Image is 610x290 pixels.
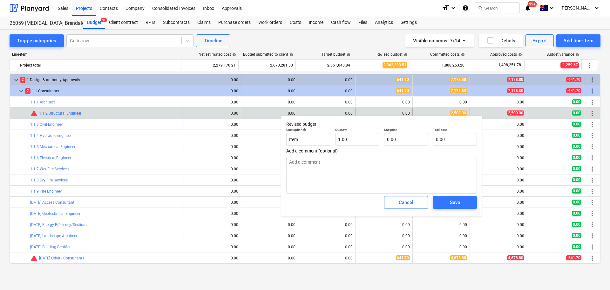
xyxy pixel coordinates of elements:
a: Settings [397,16,421,29]
div: 2,673,281.30 [241,60,293,70]
a: 1.1.9 Fire Engineer [30,189,62,194]
div: 0.00 [472,178,524,182]
div: 0.00 [472,200,524,205]
div: 0.00 [231,256,238,260]
a: 1.1.5 Mechanical Engineer [30,145,75,149]
span: 0.00 [572,144,581,149]
div: 0.00 [231,167,238,171]
span: 0.00 [572,122,581,127]
span: -641.70 [566,88,581,93]
div: 0.00 [472,122,524,127]
span: 641.70 [396,255,410,260]
a: [DATE] Other - Consultants [39,256,84,260]
span: More actions [588,87,596,95]
span: More actions [588,165,596,173]
span: More actions [588,232,596,240]
div: 0.00 [345,256,353,260]
span: 4,678.80 [450,255,467,260]
div: 0.00 [288,100,295,104]
a: Budget9+ [83,16,105,29]
span: 99+ [528,1,537,7]
span: help [460,53,465,57]
div: Line-item [10,52,182,57]
div: Save [450,198,460,207]
div: 2,361,043.84 [298,60,350,70]
p: Unit (optional) [286,128,330,133]
div: 0.00 [186,78,238,82]
span: More actions [588,221,596,229]
a: Client contract [105,16,142,29]
div: 0.00 [231,133,238,138]
div: 0.00 [231,223,238,227]
div: Chat Widget [578,259,610,290]
div: 0.00 [231,145,238,149]
span: 0.00 [572,110,581,116]
div: 0.00 [244,89,295,93]
span: More actions [588,154,596,162]
span: 7,178.80 [507,77,524,82]
span: More actions [588,199,596,206]
div: Export [532,37,547,45]
i: notifications [525,4,531,12]
span: 0.00 [572,222,581,227]
div: 0.00 [402,223,410,227]
div: 0.00 [345,223,353,227]
span: [PERSON_NAME] [560,5,592,11]
div: 0.00 [231,122,238,127]
div: 0.00 [472,156,524,160]
a: 1.1.7 Wet Fire Services [30,167,69,171]
span: More actions [588,98,596,106]
div: 0.00 [402,100,410,104]
span: keyboard_arrow_down [17,87,25,95]
span: 641.70 [396,88,410,93]
span: 2,500.00 [450,110,467,116]
div: 0.00 [472,145,524,149]
div: 0.00 [415,100,467,104]
span: 7,178.80 [450,88,467,93]
span: 0.00 [572,211,581,216]
span: Committed costs exceed revised budget [30,254,38,262]
i: format_size [442,4,450,12]
a: Income [305,16,327,29]
i: Knowledge base [462,4,469,12]
a: Files [355,16,371,29]
div: 0.00 [345,245,353,249]
span: More actions [588,132,596,139]
div: 0.00 [231,156,238,160]
span: 0.00 [572,200,581,205]
span: 7,178.80 [450,77,467,82]
div: 0.00 [345,111,353,116]
a: RFTs [142,16,159,29]
div: 0.00 [288,223,295,227]
div: 0.00 [358,111,410,116]
span: More actions [588,176,596,184]
a: 1.1.3 Civil Engineer [30,122,63,127]
span: 0.00 [572,133,581,138]
div: 25059 [MEDICAL_DATA] Brendale Re-roof and New Shed [10,20,76,27]
div: Budget [83,16,105,29]
div: 0.00 [345,100,353,104]
i: keyboard_arrow_down [548,4,555,12]
a: Subcontracts [159,16,193,29]
span: 2,500.00 [507,110,524,116]
span: 0.00 [572,177,581,182]
button: Toggle categories [10,34,64,47]
a: 1.1.1 Architect [30,100,55,104]
div: 0.00 [231,189,238,194]
div: Details [486,37,515,45]
p: Unit price [384,128,428,133]
span: help [345,53,350,57]
span: -641.70 [566,77,581,82]
div: 0.00 [472,234,524,238]
span: 2 [20,77,25,83]
div: Cash flow [327,16,355,29]
span: 1,498,251.78 [498,62,522,68]
p: Total cost [433,128,477,133]
span: 0.00 [572,233,581,238]
div: 0.00 [415,245,467,249]
button: Add line-item [556,34,600,47]
a: [DATE] Access Consultant [30,200,74,205]
span: -641.70 [566,255,581,260]
span: help [288,53,293,57]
